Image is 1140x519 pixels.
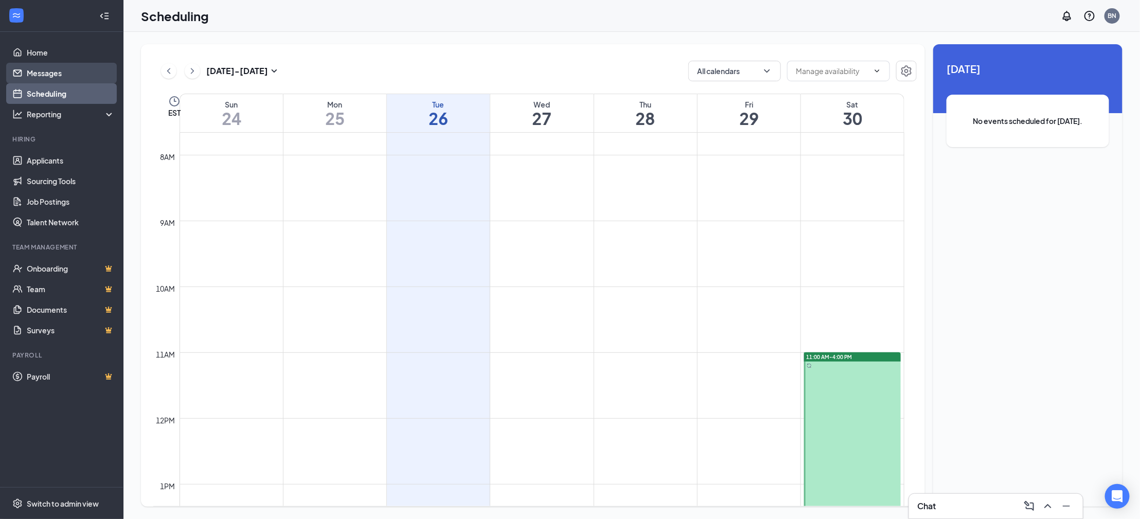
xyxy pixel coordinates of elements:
h1: Scheduling [141,7,209,25]
a: Applicants [27,150,115,171]
a: August 30, 2025 [801,94,904,132]
input: Manage availability [796,65,869,77]
div: Mon [283,99,386,110]
h1: 30 [801,110,904,127]
svg: QuestionInfo [1083,10,1096,22]
div: Payroll [12,351,113,360]
a: August 24, 2025 [180,94,283,132]
a: Talent Network [27,212,115,232]
h1: 28 [594,110,697,127]
a: Scheduling [27,83,115,104]
h1: 25 [283,110,386,127]
div: BN [1108,11,1117,20]
h1: 24 [180,110,283,127]
div: Reporting [27,109,115,119]
a: PayrollCrown [27,366,115,387]
div: Wed [490,99,593,110]
a: Sourcing Tools [27,171,115,191]
div: 9am [158,217,177,228]
div: Switch to admin view [27,498,99,509]
svg: ChevronLeft [164,65,174,77]
span: 11:00 AM-4:00 PM [806,353,852,361]
span: EST [168,108,181,118]
svg: Sync [807,363,812,368]
button: ChevronLeft [161,63,176,79]
div: Thu [594,99,697,110]
svg: Settings [12,498,23,509]
svg: ChevronDown [762,66,772,76]
div: Tue [387,99,490,110]
button: ChevronUp [1040,498,1056,514]
svg: ChevronDown [873,67,881,75]
a: August 27, 2025 [490,94,593,132]
button: ComposeMessage [1021,498,1038,514]
svg: WorkstreamLogo [11,10,22,21]
h3: [DATE] - [DATE] [206,65,268,77]
a: SurveysCrown [27,320,115,341]
div: 12pm [154,415,177,426]
span: No events scheduled for [DATE]. [967,115,1089,127]
svg: SmallChevronDown [268,65,280,77]
svg: Collapse [99,11,110,21]
button: All calendarsChevronDown [688,61,781,81]
div: Hiring [12,135,113,144]
div: Team Management [12,243,113,252]
h1: 26 [387,110,490,127]
svg: Minimize [1060,500,1073,512]
a: DocumentsCrown [27,299,115,320]
a: August 25, 2025 [283,94,386,132]
div: 1pm [158,480,177,492]
a: TeamCrown [27,279,115,299]
svg: Notifications [1061,10,1073,22]
a: Messages [27,63,115,83]
div: 10am [154,283,177,294]
button: Settings [896,61,917,81]
a: OnboardingCrown [27,258,115,279]
div: Sat [801,99,904,110]
div: Open Intercom Messenger [1105,484,1130,509]
a: Home [27,42,115,63]
svg: ChevronUp [1042,500,1054,512]
h3: Chat [917,500,936,512]
button: Minimize [1058,498,1075,514]
a: August 28, 2025 [594,94,697,132]
svg: Settings [900,65,913,77]
span: [DATE] [947,61,1109,77]
div: Fri [698,99,800,110]
a: August 26, 2025 [387,94,490,132]
svg: Clock [168,95,181,108]
h1: 27 [490,110,593,127]
div: 8am [158,151,177,163]
a: Job Postings [27,191,115,212]
div: 11am [154,349,177,360]
a: August 29, 2025 [698,94,800,132]
svg: Analysis [12,109,23,119]
svg: ChevronRight [187,65,198,77]
div: Sun [180,99,283,110]
h1: 29 [698,110,800,127]
svg: ComposeMessage [1023,500,1036,512]
button: ChevronRight [185,63,200,79]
